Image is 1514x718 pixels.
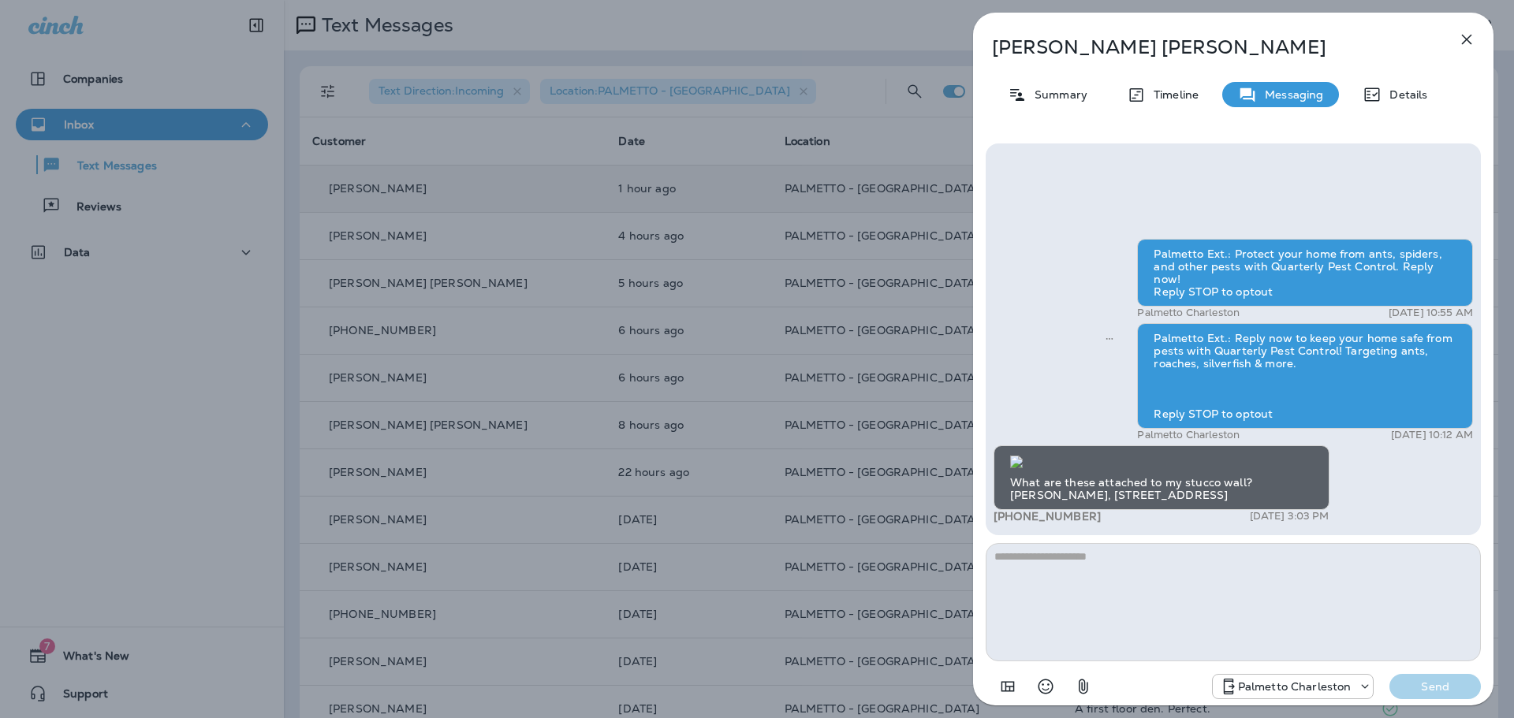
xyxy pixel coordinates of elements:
p: Palmetto Charleston [1238,680,1352,693]
img: twilio-download [1010,456,1023,468]
div: Palmetto Ext.: Reply now to keep your home safe from pests with Quarterly Pest Control! Targeting... [1137,323,1473,429]
p: Timeline [1146,88,1199,101]
button: Add in a premade template [992,671,1024,702]
p: [DATE] 10:12 AM [1391,429,1473,441]
div: Palmetto Ext.: Protect your home from ants, spiders, and other pests with Quarterly Pest Control.... [1137,239,1473,307]
div: What are these attached to my stucco wall? [PERSON_NAME], [STREET_ADDRESS] [994,445,1329,510]
p: [PERSON_NAME] [PERSON_NAME] [992,36,1423,58]
p: Details [1382,88,1427,101]
div: +1 (843) 277-8322 [1213,677,1374,696]
button: Select an emoji [1030,671,1061,702]
p: [DATE] 10:55 AM [1389,307,1473,319]
span: [PHONE_NUMBER] [994,509,1101,523]
p: Messaging [1257,88,1323,101]
p: Palmetto Charleston [1137,429,1240,441]
span: Sent [1106,330,1113,344]
p: Palmetto Charleston [1137,307,1240,319]
p: [DATE] 3:03 PM [1250,510,1329,523]
p: Summary [1027,88,1087,101]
